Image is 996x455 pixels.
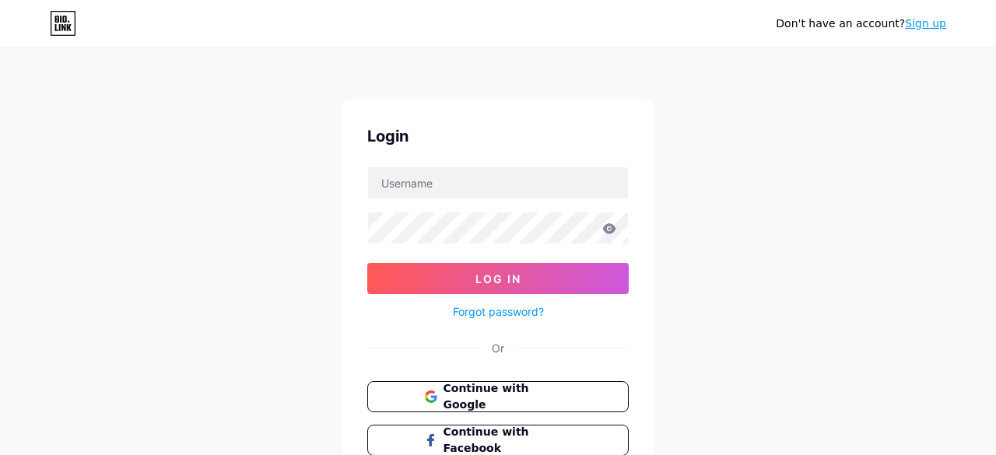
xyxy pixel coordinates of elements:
div: Don't have an account? [776,16,946,32]
span: Log In [475,272,521,285]
div: Or [492,340,504,356]
div: Login [367,124,629,148]
button: Log In [367,263,629,294]
a: Forgot password? [453,303,544,320]
span: Continue with Google [444,380,572,413]
button: Continue with Google [367,381,629,412]
a: Sign up [905,17,946,30]
input: Username [368,167,628,198]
